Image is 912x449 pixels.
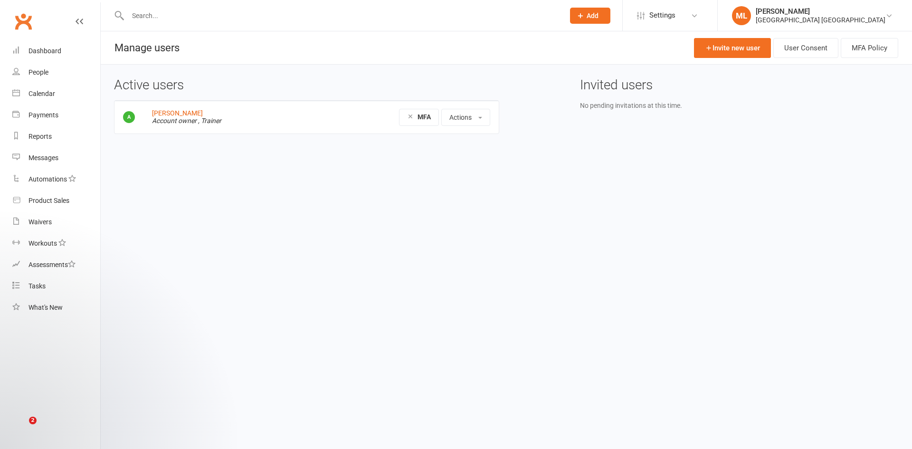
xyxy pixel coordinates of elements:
button: Add [570,8,610,24]
em: Account owner [152,117,197,124]
a: Product Sales [12,190,100,211]
em: , Trainer [198,117,221,124]
a: Waivers [12,211,100,233]
div: [GEOGRAPHIC_DATA] [GEOGRAPHIC_DATA] [756,16,885,24]
a: Payments [12,105,100,126]
span: Add [587,12,598,19]
h1: Manage users [101,31,180,64]
a: Dashboard [12,40,100,62]
button: MFA Policy [841,38,898,58]
div: ML [732,6,751,25]
button: Actions [441,109,490,126]
div: Waivers [28,218,52,226]
div: People [28,68,48,76]
span: Settings [649,5,675,26]
div: [PERSON_NAME] [756,7,885,16]
a: Reports [12,126,100,147]
div: Product Sales [28,197,69,204]
a: Messages [12,147,100,169]
div: Calendar [28,90,55,97]
a: Invite new user [694,38,771,58]
div: Payments [28,111,58,119]
a: Clubworx [11,10,35,33]
a: [PERSON_NAME] [152,109,203,117]
div: Dashboard [28,47,61,55]
a: People [12,62,100,83]
div: Messages [28,154,58,162]
div: Reports [28,133,52,140]
a: Calendar [12,83,100,105]
iframe: Intercom live chat [9,417,32,439]
span: 2 [29,417,37,424]
iframe: Intercom notifications message [7,232,197,414]
a: User Consent [773,38,838,58]
a: Automations [12,169,100,190]
h3: Active users [114,78,499,93]
div: Automations [28,175,67,183]
h3: Invited users [580,78,899,93]
div: No pending invitations at this time. [580,100,899,111]
input: Search... [125,9,558,22]
strong: MFA [418,113,431,121]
